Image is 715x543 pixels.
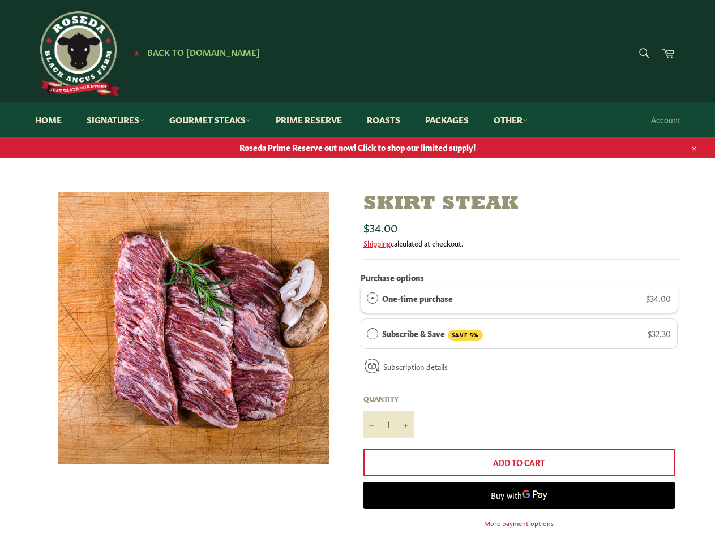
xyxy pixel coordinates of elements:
[363,219,397,235] span: $34.00
[382,292,453,304] label: One-time purchase
[356,102,412,137] a: Roasts
[363,238,680,248] div: calculated at checkout.
[367,292,378,304] div: One-time purchase
[363,411,380,438] button: Reduce item quantity by one
[134,48,140,57] span: ★
[646,292,671,304] span: $34.00
[383,361,448,372] a: Subscription details
[24,102,73,137] a: Home
[58,192,329,464] img: Skirt Steak
[645,103,686,136] a: Account
[361,271,424,283] label: Purchase options
[363,192,680,217] h1: Skirt Steak
[367,327,378,339] div: Subscribe & Save
[75,102,156,137] a: Signatures
[35,11,120,96] img: Roseda Beef
[397,411,414,438] button: Increase item quantity by one
[158,102,262,137] a: Gourmet Steaks
[264,102,353,137] a: Prime Reserve
[363,238,391,248] a: Shipping
[128,48,260,57] a: ★ Back to [DOMAIN_NAME]
[363,449,675,476] button: Add to Cart
[648,327,671,339] span: $32.30
[363,394,414,403] label: Quantity
[147,46,260,58] span: Back to [DOMAIN_NAME]
[363,518,675,528] a: More payment options
[448,330,483,341] span: SAVE 5%
[414,102,480,137] a: Packages
[493,456,545,468] span: Add to Cart
[382,327,483,341] label: Subscribe & Save
[482,102,539,137] a: Other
